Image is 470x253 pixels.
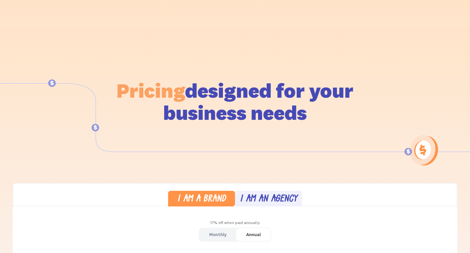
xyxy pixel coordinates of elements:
span: Pricing [117,78,185,103]
div: Monthly [209,230,227,239]
div: Annual [246,230,261,239]
a: reviews [285,9,303,18]
h1: designed for your business needs [116,79,354,124]
a: try fomo for free [371,6,447,22]
div: I am an agency [240,195,297,204]
a: pricing [193,9,210,18]
a: 100+ integrations [226,9,268,18]
span:  [434,11,439,17]
div: 17% off when paid annually [13,218,457,228]
a: blog [319,9,329,18]
a: features [157,9,177,18]
div: I am a brand [177,195,226,204]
